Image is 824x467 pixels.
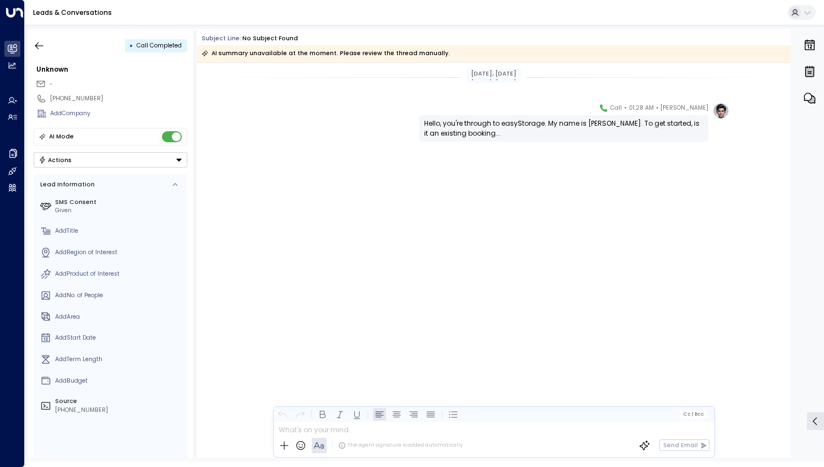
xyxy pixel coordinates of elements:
button: Redo [293,407,306,421]
div: Given [55,206,184,215]
label: Source [55,397,184,406]
div: Lead Information [37,180,95,189]
div: AddTitle [55,227,184,235]
div: The agent signature is added automatically [338,442,463,449]
div: AI summary unavailable at the moment. Please review the thread manually. [202,48,450,59]
div: AddCompany [50,109,187,118]
div: Button group with a nested menu [34,152,187,168]
button: Undo [276,407,289,421]
div: AddProduct of Interest [55,270,184,278]
div: [DATE], [DATE] [467,68,521,79]
span: • [624,103,627,114]
span: Call [610,103,622,114]
div: AddBudget [55,377,184,385]
div: Unknown [36,65,187,74]
div: • [129,38,133,53]
img: profile-logo.png [713,103,729,119]
div: Hello, you're through to easyStorage. My name is [PERSON_NAME]. To get started, is it an existing... [424,119,703,138]
button: Actions [34,152,187,168]
div: AddNo. of People [55,291,184,300]
span: Cc Bcc [683,411,704,417]
button: Cc|Bcc [680,410,707,418]
a: Leads & Conversations [33,8,112,17]
div: AddRegion of Interest [55,248,184,257]
div: Actions [39,156,72,164]
span: [PERSON_NAME] [660,103,708,114]
div: [PHONE_NUMBER] [55,406,184,415]
div: AddArea [55,313,184,321]
div: AddStart Date [55,334,184,342]
div: No subject found [242,34,298,43]
span: Call Completed [137,41,182,50]
div: AI Mode [49,131,74,142]
span: Subject Line: [202,34,241,42]
label: SMS Consent [55,198,184,207]
div: AddTerm Length [55,355,184,364]
span: 01:28 AM [629,103,654,114]
span: • [656,103,659,114]
div: [PHONE_NUMBER] [50,94,187,103]
span: - [50,80,53,88]
span: | [691,411,693,417]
